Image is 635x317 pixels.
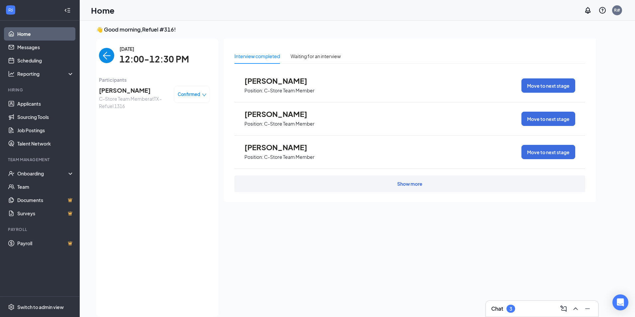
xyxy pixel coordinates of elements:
[491,305,503,312] h3: Chat
[17,41,74,54] a: Messages
[7,7,14,13] svg: WorkstreamLogo
[234,53,280,60] div: Interview completed
[120,53,189,66] span: 12:00-12:30 PM
[244,121,263,127] p: Position:
[99,48,114,63] button: back-button
[264,87,315,94] p: C-Store Team Member
[8,304,15,310] svg: Settings
[509,306,512,312] div: 3
[17,207,74,220] a: SurveysCrown
[8,70,15,77] svg: Analysis
[614,7,620,13] div: R#
[560,305,568,313] svg: ComposeMessage
[17,124,74,137] a: Job Postings
[8,157,73,162] div: Team Management
[521,145,575,159] button: Move to next stage
[17,54,74,67] a: Scheduling
[17,180,74,193] a: Team
[96,26,596,33] h3: 👋 Good morning, Refuel #316 !
[8,87,73,93] div: Hiring
[598,6,606,14] svg: QuestionInfo
[99,95,169,110] span: C-Store Team Member at TX - Refuel 1316
[612,294,628,310] div: Open Intercom Messenger
[17,110,74,124] a: Sourcing Tools
[244,110,317,118] span: [PERSON_NAME]
[99,86,169,95] span: [PERSON_NAME]
[582,303,593,314] button: Minimize
[572,305,580,313] svg: ChevronUp
[17,137,74,150] a: Talent Network
[397,180,422,187] div: Show more
[244,87,263,94] p: Position:
[202,93,207,97] span: down
[99,76,210,83] span: Participants
[570,303,581,314] button: ChevronUp
[178,91,200,98] span: Confirmed
[17,170,68,177] div: Onboarding
[291,53,341,60] div: Waiting for an interview
[244,143,317,152] span: [PERSON_NAME]
[521,78,575,93] button: Move to next stage
[17,70,74,77] div: Reporting
[558,303,569,314] button: ComposeMessage
[17,304,64,310] div: Switch to admin view
[244,154,263,160] p: Position:
[17,193,74,207] a: DocumentsCrown
[64,7,71,14] svg: Collapse
[264,121,315,127] p: C-Store Team Member
[584,305,591,313] svg: Minimize
[17,237,74,250] a: PayrollCrown
[17,97,74,110] a: Applicants
[264,154,315,160] p: C-Store Team Member
[91,5,115,16] h1: Home
[120,45,189,53] span: [DATE]
[8,227,73,232] div: Payroll
[8,170,15,177] svg: UserCheck
[244,76,317,85] span: [PERSON_NAME]
[521,112,575,126] button: Move to next stage
[17,27,74,41] a: Home
[584,6,592,14] svg: Notifications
